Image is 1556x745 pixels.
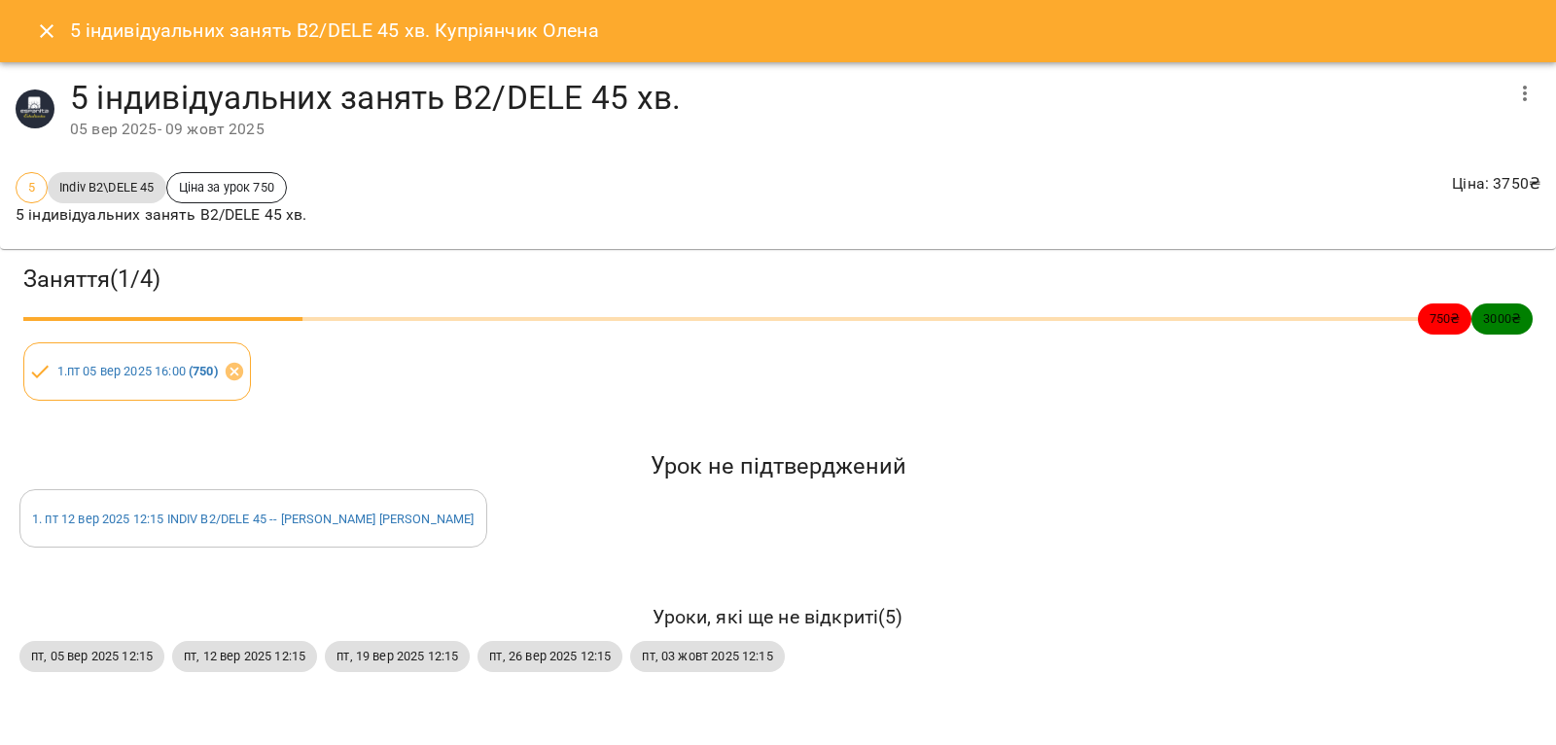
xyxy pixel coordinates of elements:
[16,89,54,128] img: e7cd9ba82654fddca2813040462380a1.JPG
[19,602,1537,632] h6: Уроки, які ще не відкриті ( 5 )
[19,647,164,665] span: пт, 05 вер 2025 12:15
[16,203,307,227] p: 5 індивідуальних занять B2/DELE 45 хв.
[32,512,475,526] a: 1. пт 12 вер 2025 12:15 INDIV B2/DELE 45 -- [PERSON_NAME] [PERSON_NAME]
[1452,172,1540,195] p: Ціна : 3750 ₴
[477,647,622,665] span: пт, 26 вер 2025 12:15
[70,118,1502,141] div: 05 вер 2025 - 09 жовт 2025
[23,342,251,401] div: 1.пт 05 вер 2025 16:00 (750)
[23,8,70,54] button: Close
[189,364,218,378] b: ( 750 )
[630,647,784,665] span: пт, 03 жовт 2025 12:15
[1418,309,1472,328] span: 750 ₴
[325,647,470,665] span: пт, 19 вер 2025 12:15
[172,647,317,665] span: пт, 12 вер 2025 12:15
[57,364,218,378] a: 1.пт 05 вер 2025 16:00 (750)
[19,451,1537,481] h5: Урок не підтверджений
[1471,309,1533,328] span: 3000 ₴
[70,78,1502,118] h4: 5 індивідуальних занять B2/DELE 45 хв.
[167,178,286,196] span: Ціна за урок 750
[48,178,165,196] span: Indiv B2\DELE 45
[70,16,599,46] h6: 5 індивідуальних занять B2/DELE 45 хв. Купріянчик Олена
[23,265,1533,295] h3: Заняття ( 1 / 4 )
[17,178,47,196] span: 5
